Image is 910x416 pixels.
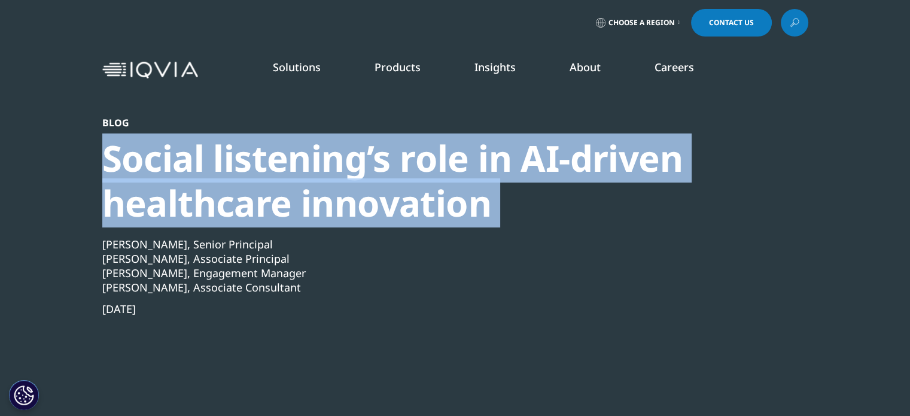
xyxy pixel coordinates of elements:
div: [PERSON_NAME], Associate Consultant [102,280,744,294]
a: Insights [474,60,516,74]
nav: Primary [203,42,808,98]
div: [PERSON_NAME], Senior Principal [102,237,744,251]
div: [PERSON_NAME], Associate Principal [102,251,744,266]
img: IQVIA Healthcare Information Technology and Pharma Clinical Research Company [102,62,198,79]
div: [PERSON_NAME], Engagement Manager​ [102,266,744,280]
div: [DATE] [102,302,744,316]
span: Contact Us [709,19,754,26]
a: Contact Us [691,9,772,37]
a: Products [375,60,421,74]
button: Cookies Settings [9,380,39,410]
div: Blog [102,117,744,129]
a: Solutions [273,60,321,74]
div: Social listening’s role in AI-driven healthcare innovation [102,136,744,226]
a: Careers [655,60,694,74]
a: About [570,60,601,74]
span: Choose a Region [608,18,675,28]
